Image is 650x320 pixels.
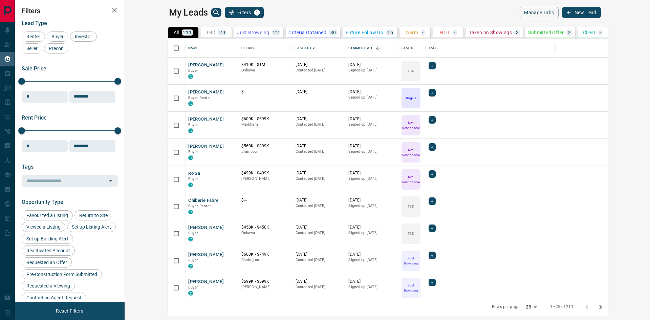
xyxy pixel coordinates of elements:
div: Set up Listing Alert [67,222,116,232]
span: Buyer [188,285,198,290]
p: [DATE] [348,89,395,95]
div: + [429,89,436,97]
span: Sale Price [22,65,46,72]
div: condos.ca [188,155,193,160]
div: Last Active [292,39,345,58]
div: Favourited a Listing [22,210,73,220]
span: + [431,225,433,232]
span: Set up Listing Alert [69,224,113,230]
p: Not Responsive [402,120,420,130]
div: condos.ca [188,291,193,296]
p: Signed up [DATE] [348,257,395,263]
p: [DATE] [296,62,342,68]
div: Claimed Date [345,39,398,58]
span: Investor [72,34,94,39]
p: Signed up [DATE] [348,203,395,209]
button: New Lead [562,7,601,18]
p: Contacted [DATE] [296,176,342,182]
p: 16 [387,30,393,35]
p: 211 [183,30,192,35]
span: Buyer [188,150,198,154]
p: Contacted [DATE] [296,203,342,209]
span: Lead Type [22,20,47,26]
p: $600K - $749K [241,252,289,257]
span: Buyer [188,231,198,235]
div: Reactivated Account [22,246,75,256]
p: [DATE] [296,279,342,284]
div: + [429,62,436,69]
p: TBD [408,68,414,73]
p: [DATE] [296,143,342,149]
button: [PERSON_NAME] [188,89,224,95]
span: Buyer, Renter [188,95,211,100]
p: Just Browsing [237,30,269,35]
button: Open [106,176,115,186]
div: + [429,143,436,151]
div: Details [238,39,292,58]
p: [DATE] [296,170,342,176]
p: 2 [568,30,570,35]
p: - [454,30,455,35]
p: $450K - $450K [241,225,289,230]
button: [PERSON_NAME] [188,116,224,123]
p: $560K - $899K [241,143,289,149]
span: 1 [255,10,259,15]
p: TBD [206,30,215,35]
p: Not Responsive [402,174,420,185]
p: Warm [405,30,418,35]
div: Seller [22,43,42,54]
button: [PERSON_NAME] [188,252,224,258]
button: Reset Filters [51,305,88,317]
p: Contacted [DATE] [296,284,342,290]
p: Markham [241,122,289,127]
span: Buyer [49,34,66,39]
p: 22 [273,30,279,35]
p: 20 [219,30,225,35]
p: [DATE] [348,279,395,284]
span: Precon [46,46,66,51]
div: condos.ca [188,210,193,214]
div: Last Active [296,39,317,58]
p: [PERSON_NAME] [241,176,289,182]
div: + [429,225,436,232]
button: [PERSON_NAME] [188,279,224,285]
p: [DATE] [348,225,395,230]
button: Ro Sa [188,170,200,177]
p: Client [583,30,595,35]
p: Clarington [241,257,289,263]
p: Criteria Obtained [288,30,326,35]
div: Viewed a Listing [22,222,65,232]
p: - [422,30,424,35]
p: [DATE] [348,143,395,149]
p: [DATE] [296,116,342,122]
div: 25 [523,302,539,312]
button: Sort [373,43,383,53]
p: Oshawa [241,68,289,73]
p: TBD [408,204,414,209]
p: $410K - $1M [241,62,289,68]
p: 30 [330,30,336,35]
button: Go to next page [594,300,607,314]
div: Name [188,39,198,58]
p: 3 [516,30,519,35]
div: condos.ca [188,74,193,79]
div: Pre-Construction Form Submitted [22,269,102,279]
span: Requested a Viewing [24,283,72,289]
p: Contacted [DATE] [296,257,342,263]
span: Buyer [188,123,198,127]
span: Return to Site [77,213,110,218]
p: $600K - $699K [241,116,289,122]
button: Filters1 [225,7,264,18]
p: Not Responsive [402,147,420,157]
p: Signed up [DATE] [348,149,395,154]
span: Buyer [188,177,198,181]
div: Tags [425,39,637,58]
p: Oshawa [241,230,289,236]
p: Just Browsing [402,256,420,266]
p: [DATE] [296,252,342,257]
p: Contacted [DATE] [296,122,342,127]
div: Investor [70,31,97,42]
div: Status [402,39,414,58]
p: $599K - $599K [241,279,289,284]
p: - [600,30,601,35]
